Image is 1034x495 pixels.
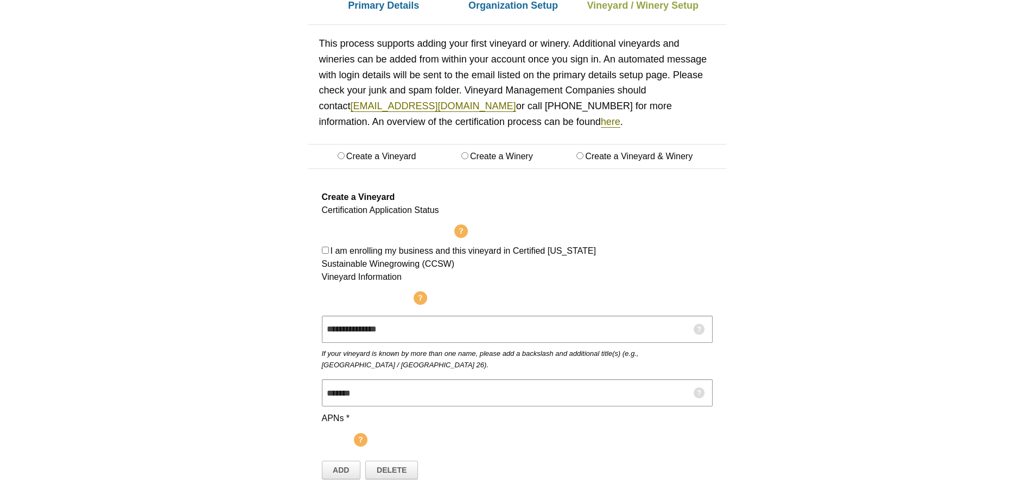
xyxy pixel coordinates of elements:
[322,348,713,371] p: If your vineyard is known by more than one name, please add a backslash and additional title(s) (...
[601,116,620,128] a: here
[322,205,439,215] span: Certification Application Status
[322,272,402,281] span: Vineyard Information
[322,461,361,479] a: Add
[322,246,596,268] label: I am enrolling my business and this vineyard in Certified [US_STATE] Sustainable Winegrowing (CCSW)
[351,101,516,112] a: [EMAIL_ADDRESS][DOMAIN_NAME]
[322,192,395,202] span: Create a Vineyard
[346,152,416,161] label: Create a Vineyard
[365,461,417,479] a: Delete
[322,413,350,423] span: APNs *
[585,152,693,161] label: Create a Vineyard & Winery
[470,152,533,161] label: Create a Winery
[319,36,715,130] p: This process supports adding your first vineyard or winery. Additional vineyards and wineries can...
